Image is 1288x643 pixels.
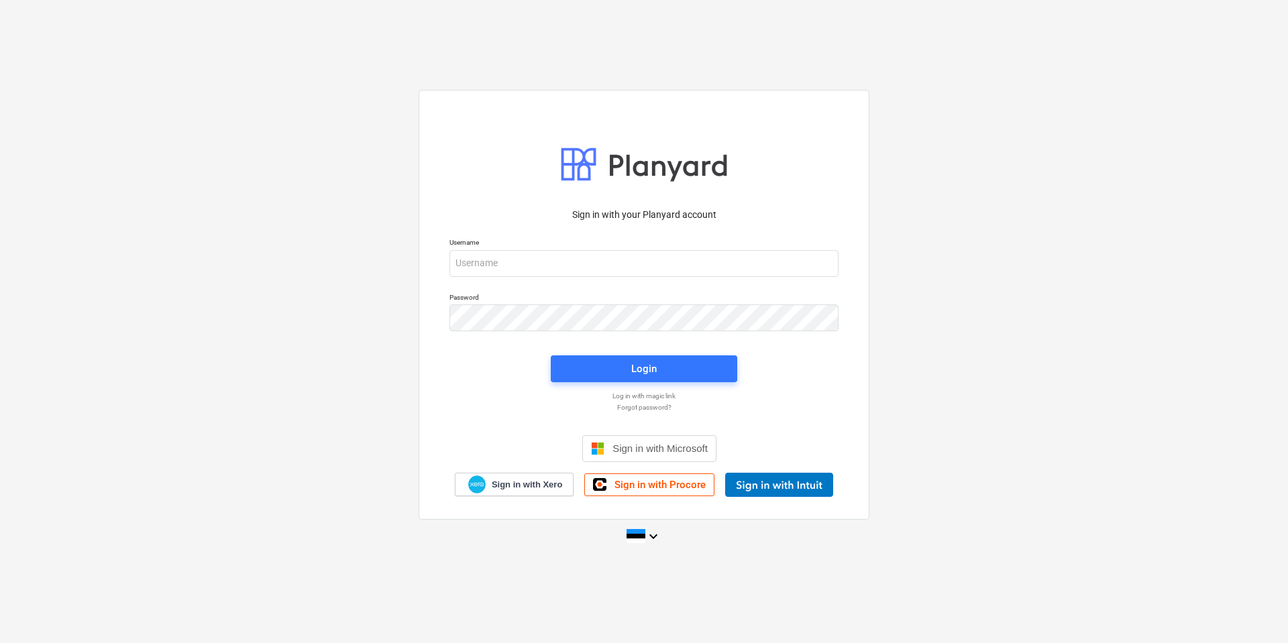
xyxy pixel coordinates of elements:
[468,475,486,493] img: Xero logo
[443,403,845,412] a: Forgot password?
[492,479,562,491] span: Sign in with Xero
[455,473,574,496] a: Sign in with Xero
[551,355,737,382] button: Login
[645,528,661,544] i: keyboard_arrow_down
[591,442,604,455] img: Microsoft logo
[449,208,839,222] p: Sign in with your Planyard account
[449,238,839,249] p: Username
[631,360,657,377] div: Login
[443,392,845,400] a: Log in with magic link
[614,479,706,491] span: Sign in with Procore
[584,473,714,496] a: Sign in with Procore
[449,250,839,277] input: Username
[612,443,708,454] span: Sign in with Microsoft
[449,293,839,304] p: Password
